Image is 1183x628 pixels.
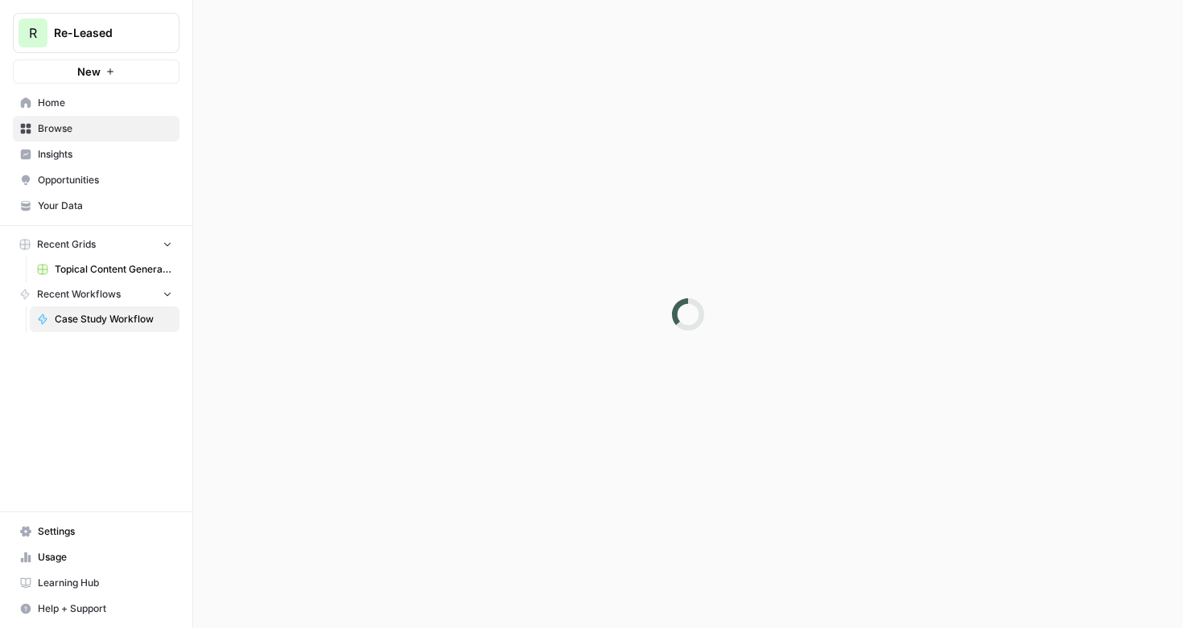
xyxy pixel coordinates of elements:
[13,193,179,219] a: Your Data
[13,90,179,116] a: Home
[38,524,172,539] span: Settings
[29,23,37,43] span: R
[55,262,172,277] span: Topical Content Generation Grid
[13,570,179,596] a: Learning Hub
[38,121,172,136] span: Browse
[37,287,121,302] span: Recent Workflows
[13,13,179,53] button: Workspace: Re-Leased
[13,519,179,544] a: Settings
[13,232,179,257] button: Recent Grids
[38,147,172,162] span: Insights
[13,167,179,193] a: Opportunities
[38,96,172,110] span: Home
[54,25,151,41] span: Re-Leased
[13,544,179,570] a: Usage
[30,257,179,282] a: Topical Content Generation Grid
[38,601,172,616] span: Help + Support
[37,237,96,252] span: Recent Grids
[30,306,179,332] a: Case Study Workflow
[13,142,179,167] a: Insights
[38,173,172,187] span: Opportunities
[13,282,179,306] button: Recent Workflows
[13,596,179,622] button: Help + Support
[77,64,101,80] span: New
[55,312,172,326] span: Case Study Workflow
[38,199,172,213] span: Your Data
[38,576,172,590] span: Learning Hub
[13,60,179,84] button: New
[38,550,172,564] span: Usage
[13,116,179,142] a: Browse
